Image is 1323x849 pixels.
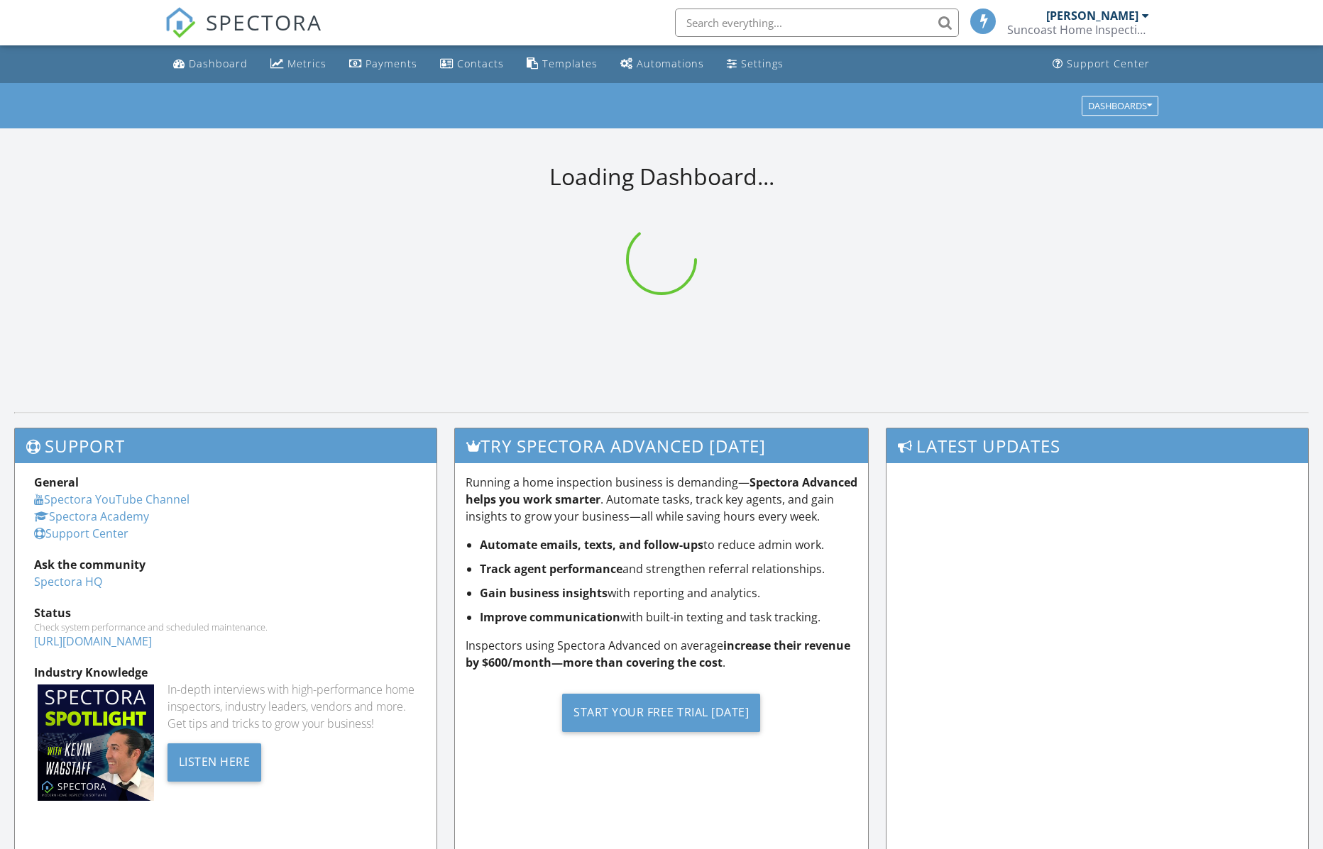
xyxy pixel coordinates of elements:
h3: Latest Updates [886,428,1308,463]
li: to reduce admin work. [480,536,857,553]
h3: Try spectora advanced [DATE] [455,428,868,463]
h3: Support [15,428,437,463]
li: with built-in texting and task tracking. [480,609,857,626]
strong: Track agent performance [480,561,622,577]
strong: Spectora Advanced helps you work smarter [466,475,857,507]
div: Templates [542,57,598,70]
img: The Best Home Inspection Software - Spectora [165,7,196,38]
div: Settings [741,57,784,70]
div: Dashboards [1088,101,1152,111]
div: Metrics [287,57,326,70]
span: SPECTORA [206,7,322,37]
div: Suncoast Home Inspections [1007,23,1149,37]
a: Support Center [1047,51,1155,77]
a: Listen Here [168,753,262,769]
input: Search everything... [675,9,959,37]
div: Check system performance and scheduled maintenance. [34,621,417,633]
div: In-depth interviews with high-performance home inspectors, industry leaders, vendors and more. Ge... [168,681,417,732]
a: Spectora HQ [34,574,102,589]
a: Metrics [265,51,332,77]
img: Spectoraspolightmain [38,684,154,801]
a: Spectora Academy [34,509,149,524]
div: [PERSON_NAME] [1046,9,1138,23]
p: Running a home inspection business is demanding— . Automate tasks, track key agents, and gain ins... [466,474,857,525]
p: Inspectors using Spectora Advanced on average . [466,637,857,671]
a: [URL][DOMAIN_NAME] [34,633,152,649]
div: Dashboard [189,57,248,70]
button: Dashboards [1082,96,1158,116]
a: Automations (Basic) [615,51,710,77]
div: Automations [637,57,704,70]
strong: Automate emails, texts, and follow-ups [480,537,703,553]
a: Dashboard [168,51,253,77]
li: with reporting and analytics. [480,584,857,601]
div: Contacts [457,57,504,70]
a: Payments [344,51,423,77]
a: Templates [521,51,603,77]
div: Start Your Free Trial [DATE] [562,694,760,732]
div: Industry Knowledge [34,664,417,681]
a: Settings [721,51,789,77]
li: and strengthen referral relationships. [480,560,857,577]
strong: increase their revenue by $600/month—more than covering the cost [466,638,850,670]
div: Status [34,604,417,621]
a: Contacts [434,51,510,77]
a: Support Center [34,526,128,541]
a: SPECTORA [165,19,322,49]
a: Start Your Free Trial [DATE] [466,682,857,743]
div: Payments [366,57,417,70]
div: Ask the community [34,556,417,573]
div: Support Center [1067,57,1150,70]
strong: Gain business insights [480,585,608,601]
div: Listen Here [168,743,262,782]
a: Spectora YouTube Channel [34,492,190,507]
strong: Improve communication [480,609,620,625]
strong: General [34,475,79,490]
